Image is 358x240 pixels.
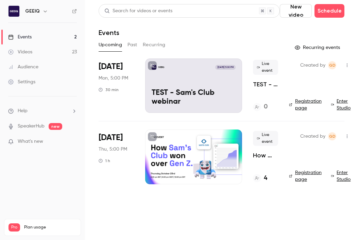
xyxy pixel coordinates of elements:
[99,61,123,72] span: [DATE]
[25,8,40,15] h6: GEEIQ
[329,132,336,140] span: GD
[8,6,19,17] img: GEEIQ
[158,66,164,69] p: GEEIQ
[8,223,20,232] span: Pro
[18,107,28,115] span: Help
[99,75,128,82] span: Mon, 5:00 PM
[145,58,242,113] a: TEST - Sam's Club webinarGEEIQ[DATE] 5:00 PMTEST - Sam's Club webinar
[253,151,278,159] a: How [PERSON_NAME]’s Club won over Gen Z & Alpha
[264,174,267,183] h4: 4
[328,132,336,140] span: Giovanna Demopoulos
[24,225,76,230] span: Plan usage
[8,34,32,40] div: Events
[99,39,122,50] button: Upcoming
[99,29,119,37] h1: Events
[300,132,325,140] span: Created by
[253,80,278,88] a: TEST - Sam's Club webinar
[8,107,77,115] li: help-dropdown-opener
[253,102,268,112] a: 0
[264,102,268,112] h4: 0
[328,61,336,69] span: Giovanna Demopoulos
[99,58,134,113] div: Oct 20 Mon, 5:00 PM (Europe/London)
[280,4,312,18] button: New video
[300,61,325,69] span: Created by
[99,87,119,92] div: 30 min
[215,65,235,70] span: [DATE] 5:00 PM
[99,132,123,143] span: [DATE]
[331,169,353,183] a: Enter Studio
[8,79,35,85] div: Settings
[99,158,110,164] div: 1 h
[104,7,172,15] div: Search for videos or events
[8,49,32,55] div: Videos
[127,39,137,50] button: Past
[253,131,278,146] span: Live event
[99,146,127,153] span: Thu, 5:00 PM
[152,89,236,106] p: TEST - Sam's Club webinar
[253,60,278,75] span: Live event
[289,98,323,112] a: Registration page
[331,98,353,112] a: Enter Studio
[99,130,134,184] div: Oct 23 Thu, 5:00 PM (Europe/London)
[292,42,344,53] button: Recurring events
[49,123,62,130] span: new
[289,169,323,183] a: Registration page
[69,139,77,145] iframe: Noticeable Trigger
[8,64,38,70] div: Audience
[314,4,344,18] button: Schedule
[329,61,336,69] span: GD
[143,39,166,50] button: Recurring
[253,174,267,183] a: 4
[18,138,43,145] span: What's new
[18,123,45,130] a: SpeakerHub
